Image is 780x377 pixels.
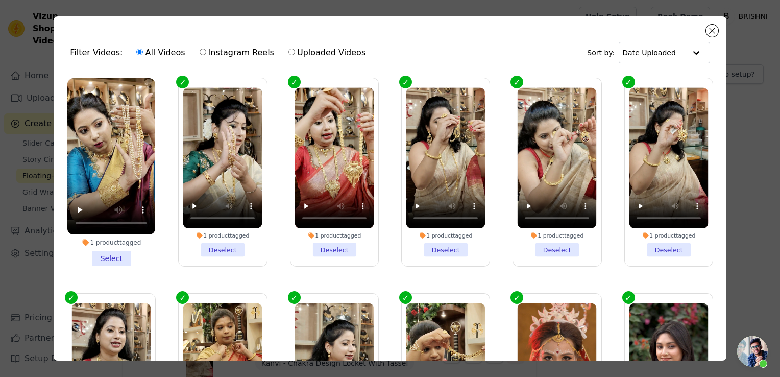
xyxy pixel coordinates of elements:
[183,232,262,239] div: 1 product tagged
[199,46,275,59] label: Instagram Reels
[70,41,371,64] div: Filter Videos:
[295,232,374,239] div: 1 product tagged
[288,46,366,59] label: Uploaded Videos
[587,42,710,63] div: Sort by:
[406,232,485,239] div: 1 product tagged
[136,46,185,59] label: All Videos
[518,232,597,239] div: 1 product tagged
[629,232,708,239] div: 1 product tagged
[706,25,718,37] button: Close modal
[67,239,155,247] div: 1 product tagged
[737,336,768,367] a: Open chat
